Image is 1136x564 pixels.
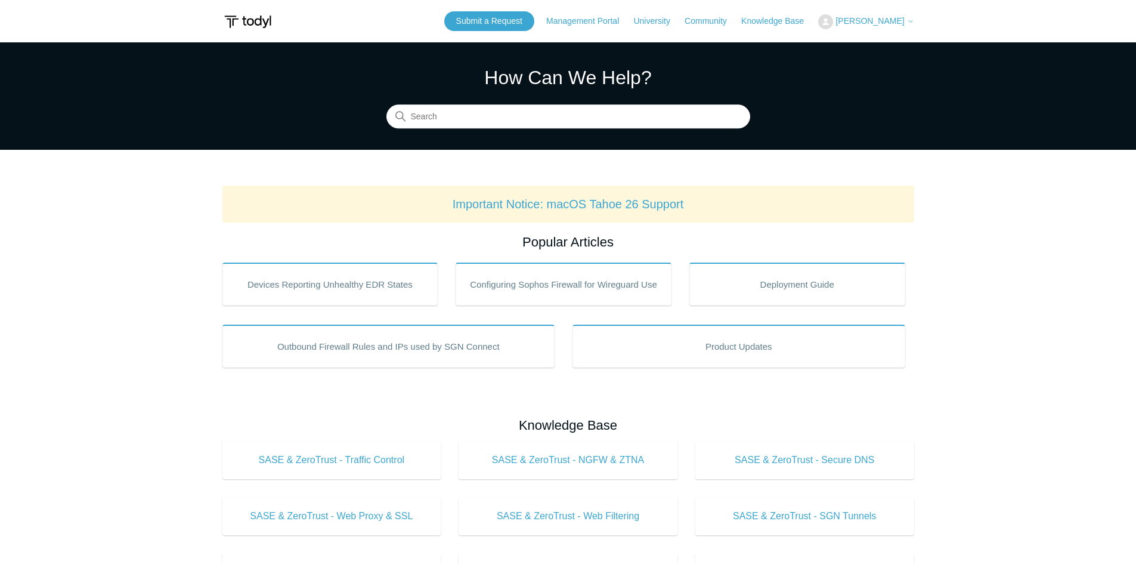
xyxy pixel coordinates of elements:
a: SASE & ZeroTrust - NGFW & ZTNA [459,441,677,479]
a: SASE & ZeroTrust - Web Proxy & SSL [222,497,441,535]
a: Community [685,15,739,27]
a: Knowledge Base [741,15,816,27]
a: SASE & ZeroTrust - SGN Tunnels [695,497,914,535]
a: Submit a Request [444,11,534,31]
span: [PERSON_NAME] [835,16,904,26]
a: Devices Reporting Unhealthy EDR States [222,263,438,306]
button: [PERSON_NAME] [818,14,914,29]
span: SASE & ZeroTrust - Web Proxy & SSL [240,509,423,523]
h1: How Can We Help? [386,63,750,92]
a: Product Updates [572,325,905,368]
input: Search [386,105,750,129]
a: Deployment Guide [689,263,905,306]
img: Todyl Support Center Help Center home page [222,11,273,33]
a: University [633,15,682,27]
a: Configuring Sophos Firewall for Wireguard Use [456,263,671,306]
span: SASE & ZeroTrust - Traffic Control [240,453,423,467]
span: SASE & ZeroTrust - Web Filtering [476,509,660,523]
a: SASE & ZeroTrust - Traffic Control [222,441,441,479]
span: SASE & ZeroTrust - Secure DNS [713,453,896,467]
a: SASE & ZeroTrust - Web Filtering [459,497,677,535]
span: SASE & ZeroTrust - SGN Tunnels [713,509,896,523]
h2: Popular Articles [222,232,914,252]
a: Management Portal [546,15,631,27]
a: SASE & ZeroTrust - Secure DNS [695,441,914,479]
a: Important Notice: macOS Tahoe 26 Support [453,198,684,211]
span: SASE & ZeroTrust - NGFW & ZTNA [476,453,660,467]
h2: Knowledge Base [222,415,914,435]
a: Outbound Firewall Rules and IPs used by SGN Connect [222,325,555,368]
